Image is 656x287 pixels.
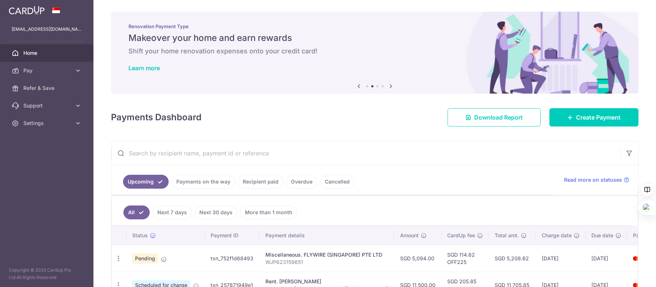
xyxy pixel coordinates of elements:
[111,141,621,165] input: Search by recipient name, payment id or reference
[23,120,72,127] span: Settings
[9,6,45,15] img: CardUp
[609,265,649,283] iframe: Opens a widget where you can find more information
[629,254,644,263] img: Bank Card
[128,23,621,29] p: Renovation Payment Type
[320,175,354,189] a: Cancelled
[564,176,629,184] a: Read more on statuses
[495,232,519,239] span: Total amt.
[23,49,72,57] span: Home
[474,113,523,122] span: Download Report
[564,176,622,184] span: Read more on statuses
[205,245,260,272] td: txn_752f1d68493
[265,251,388,258] div: Miscellaneous. FLYWIRE (SINGAPORE) PTE LTD
[172,175,235,189] a: Payments on the way
[447,232,475,239] span: CardUp fee
[400,232,419,239] span: Amount
[586,245,627,272] td: [DATE]
[128,47,621,56] h6: Shift your home renovation expenses onto your credit card!
[441,245,489,272] td: SGD 114.62 OFF225
[260,226,394,245] th: Payment details
[238,175,283,189] a: Recipient paid
[23,84,72,92] span: Refer & Save
[111,12,638,94] img: Renovation banner
[536,245,586,272] td: [DATE]
[576,113,621,122] span: Create Payment
[12,26,82,33] p: [EMAIL_ADDRESS][DOMAIN_NAME]
[153,205,192,219] a: Next 7 days
[549,108,638,126] a: Create Payment
[111,111,202,124] h4: Payments Dashboard
[489,245,536,272] td: SGD 5,208.62
[132,232,148,239] span: Status
[240,205,297,219] a: More than 1 month
[205,226,260,245] th: Payment ID
[591,232,613,239] span: Due date
[23,67,72,74] span: Pay
[542,232,572,239] span: Charge date
[123,205,150,219] a: All
[265,278,388,285] div: Rent. [PERSON_NAME]
[265,258,388,266] p: WJP623159651
[23,102,72,109] span: Support
[286,175,317,189] a: Overdue
[394,245,441,272] td: SGD 5,094.00
[448,108,541,126] a: Download Report
[132,253,158,264] span: Pending
[128,32,621,44] h5: Makeover your home and earn rewards
[195,205,237,219] a: Next 30 days
[123,175,169,189] a: Upcoming
[128,64,160,72] a: Learn more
